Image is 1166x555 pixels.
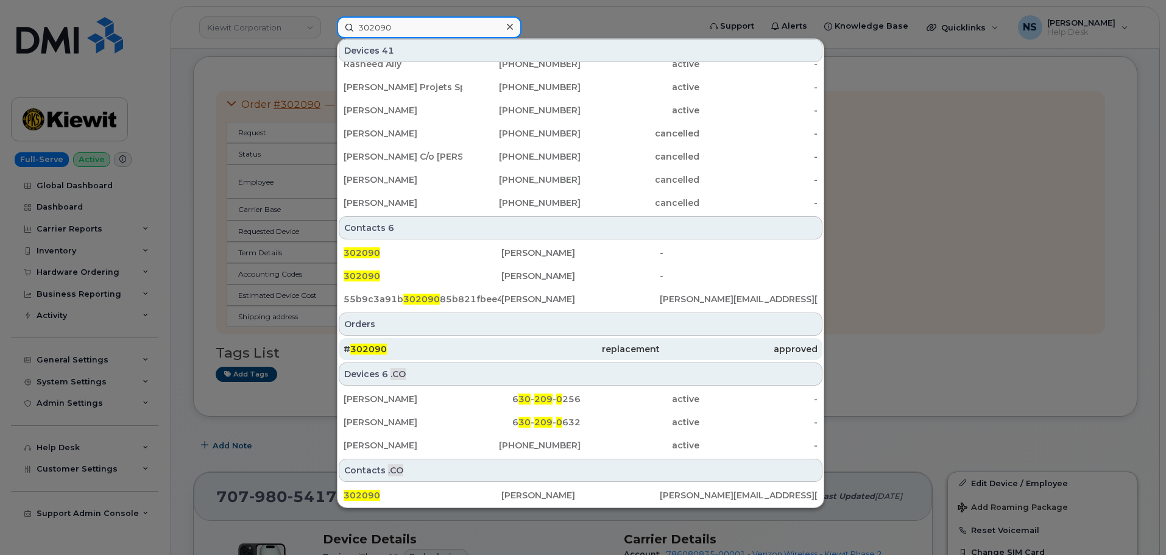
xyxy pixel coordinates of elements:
[699,58,818,70] div: -
[556,417,562,428] span: 0
[660,247,818,259] div: -
[344,58,462,70] div: Rasheed Ally
[339,411,822,433] a: [PERSON_NAME]630-209-0632active-
[660,489,818,501] div: [PERSON_NAME][EMAIL_ADDRESS][PERSON_NAME][PERSON_NAME][DOMAIN_NAME]
[581,174,699,186] div: cancelled
[344,197,462,209] div: [PERSON_NAME]
[344,393,462,405] div: [PERSON_NAME]
[339,39,822,62] div: Devices
[699,197,818,209] div: -
[344,416,462,428] div: [PERSON_NAME]
[388,222,394,234] span: 6
[660,270,818,282] div: -
[344,127,462,140] div: [PERSON_NAME]
[660,343,818,355] div: approved
[462,81,581,93] div: [PHONE_NUMBER]
[344,104,462,116] div: [PERSON_NAME]
[699,174,818,186] div: -
[339,313,822,336] div: Orders
[581,58,699,70] div: active
[462,416,581,428] div: 6 - - 632
[699,439,818,451] div: -
[699,81,818,93] div: -
[462,150,581,163] div: [PHONE_NUMBER]
[382,368,388,380] span: 6
[581,197,699,209] div: cancelled
[344,439,462,451] div: [PERSON_NAME]
[344,247,380,258] span: 302090
[501,489,659,501] div: [PERSON_NAME]
[339,216,822,239] div: Contacts
[581,104,699,116] div: active
[660,293,818,305] div: [PERSON_NAME][EMAIL_ADDRESS][PERSON_NAME][DOMAIN_NAME]
[556,394,562,405] span: 0
[339,265,822,287] a: 302090[PERSON_NAME]-
[581,150,699,163] div: cancelled
[390,368,406,380] span: .CO
[699,416,818,428] div: -
[581,439,699,451] div: active
[581,416,699,428] div: active
[339,362,822,386] div: Devices
[344,293,501,305] div: 55b9c3a91b 85b821fbee4bcbd9
[501,293,659,305] div: [PERSON_NAME]
[344,270,380,281] span: 302090
[339,99,822,121] a: [PERSON_NAME][PHONE_NUMBER]active-
[344,150,462,163] div: [PERSON_NAME] C/o [PERSON_NAME]
[462,197,581,209] div: [PHONE_NUMBER]
[501,270,659,282] div: [PERSON_NAME]
[534,417,553,428] span: 209
[501,247,659,259] div: [PERSON_NAME]
[581,127,699,140] div: cancelled
[581,81,699,93] div: active
[462,439,581,451] div: [PHONE_NUMBER]
[339,76,822,98] a: [PERSON_NAME] Projets Speciaux[PHONE_NUMBER]active-
[699,104,818,116] div: -
[1113,502,1157,546] iframe: Messenger Launcher
[339,192,822,214] a: [PERSON_NAME][PHONE_NUMBER]cancelled-
[337,16,521,38] input: Find something...
[339,53,822,75] a: Rasheed Ally[PHONE_NUMBER]active-
[462,58,581,70] div: [PHONE_NUMBER]
[339,484,822,506] a: 302090[PERSON_NAME][PERSON_NAME][EMAIL_ADDRESS][PERSON_NAME][PERSON_NAME][DOMAIN_NAME]
[339,169,822,191] a: [PERSON_NAME][PHONE_NUMBER]cancelled-
[518,394,531,405] span: 30
[339,338,822,360] a: #302090replacementapproved
[388,464,403,476] span: .CO
[344,490,380,501] span: 302090
[382,44,394,57] span: 41
[699,127,818,140] div: -
[534,394,553,405] span: 209
[699,393,818,405] div: -
[350,344,387,355] span: 302090
[518,417,531,428] span: 30
[339,388,822,410] a: [PERSON_NAME]630-209-0256active-
[403,294,440,305] span: 302090
[344,343,501,355] div: #
[339,288,822,310] a: 55b9c3a91b30209085b821fbee4bcbd9[PERSON_NAME][PERSON_NAME][EMAIL_ADDRESS][PERSON_NAME][DOMAIN_NAME]
[339,146,822,168] a: [PERSON_NAME] C/o [PERSON_NAME][PHONE_NUMBER]cancelled-
[501,343,659,355] div: replacement
[339,459,822,482] div: Contacts
[581,393,699,405] div: active
[339,122,822,144] a: [PERSON_NAME][PHONE_NUMBER]cancelled-
[344,174,462,186] div: [PERSON_NAME]
[344,81,462,93] div: [PERSON_NAME] Projets Speciaux
[462,104,581,116] div: [PHONE_NUMBER]
[699,150,818,163] div: -
[462,174,581,186] div: [PHONE_NUMBER]
[339,434,822,456] a: [PERSON_NAME][PHONE_NUMBER]active-
[462,127,581,140] div: [PHONE_NUMBER]
[339,242,822,264] a: 302090[PERSON_NAME]-
[462,393,581,405] div: 6 - - 256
